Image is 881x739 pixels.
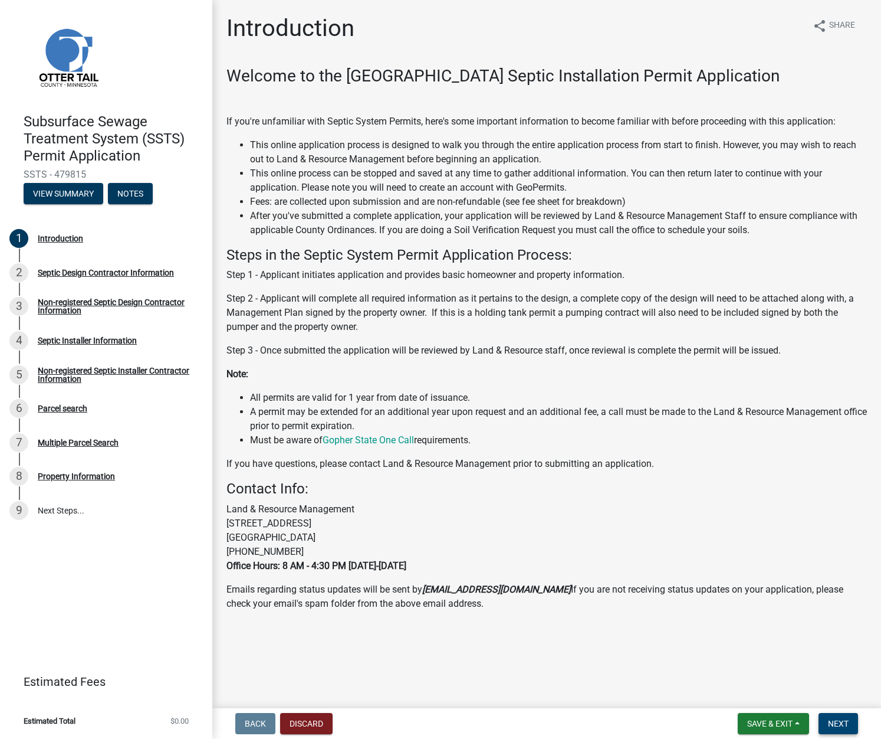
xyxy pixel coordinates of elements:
[24,12,112,101] img: Otter Tail County, Minnesota
[245,719,266,728] span: Back
[250,433,867,447] li: Must be aware of requirements.
[9,229,28,248] div: 1
[250,138,867,166] li: This online application process is designed to walk you through the entire application process fr...
[803,14,864,37] button: shareShare
[828,719,849,728] span: Next
[226,344,867,358] p: Step 3 - Once submitted the application will be reviewed by Land & Resource staff, once reviewal ...
[9,399,28,418] div: 6
[818,713,858,734] button: Next
[323,434,414,446] a: Gopher State One Call
[226,583,867,611] p: Emails regarding status updates will be sent by If you are not receiving status updates on your a...
[38,439,119,447] div: Multiple Parcel Search
[24,717,75,725] span: Estimated Total
[38,404,87,413] div: Parcel search
[235,713,275,734] button: Back
[24,183,103,204] button: View Summary
[280,713,333,734] button: Discard
[829,19,855,33] span: Share
[24,169,189,180] span: SSTS - 479815
[422,584,571,595] strong: [EMAIL_ADDRESS][DOMAIN_NAME]
[813,19,827,33] i: share
[226,480,867,498] h4: Contact Info:
[226,292,867,334] p: Step 2 - Applicant will complete all required information as it pertains to the design, a complet...
[38,269,174,277] div: Septic Design Contractor Information
[9,467,28,486] div: 8
[9,670,193,694] a: Estimated Fees
[226,115,867,129] p: If you're unfamiliar with Septic System Permits, here's some important information to become fami...
[226,66,867,86] h3: Welcome to the [GEOGRAPHIC_DATA] Septic Installation Permit Application
[226,502,867,573] p: Land & Resource Management [STREET_ADDRESS] [GEOGRAPHIC_DATA] [PHONE_NUMBER]
[9,297,28,316] div: 3
[226,247,867,264] h4: Steps in the Septic System Permit Application Process:
[226,14,354,42] h1: Introduction
[250,195,867,209] li: Fees: are collected upon submission and are non-refundable (see fee sheet for breakdown)
[38,234,83,243] div: Introduction
[9,365,28,384] div: 5
[747,719,793,728] span: Save & Exit
[38,472,115,480] div: Property Information
[38,336,137,345] div: Septic Installer Information
[250,209,867,237] li: After you've submitted a complete application, your application will be reviewed by Land & Resour...
[226,268,867,282] p: Step 1 - Applicant initiates application and provides basic homeowner and property information.
[226,368,248,380] strong: Note:
[250,405,867,433] li: A permit may be extended for an additional year upon request and an additional fee, a call must b...
[9,263,28,282] div: 2
[108,183,153,204] button: Notes
[38,367,193,383] div: Non-registered Septic Installer Contractor Information
[226,457,867,471] p: If you have questions, please contact Land & Resource Management prior to submitting an application.
[226,560,406,571] strong: Office Hours: 8 AM - 4:30 PM [DATE]-[DATE]
[108,190,153,200] wm-modal-confirm: Notes
[9,331,28,350] div: 4
[9,433,28,452] div: 7
[250,166,867,195] li: This online process can be stopped and saved at any time to gather additional information. You ca...
[38,298,193,315] div: Non-registered Septic Design Contractor Information
[24,113,203,164] h4: Subsurface Sewage Treatment System (SSTS) Permit Application
[9,501,28,520] div: 9
[170,717,189,725] span: $0.00
[738,713,809,734] button: Save & Exit
[24,190,103,200] wm-modal-confirm: Summary
[250,391,867,405] li: All permits are valid for 1 year from date of issuance.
